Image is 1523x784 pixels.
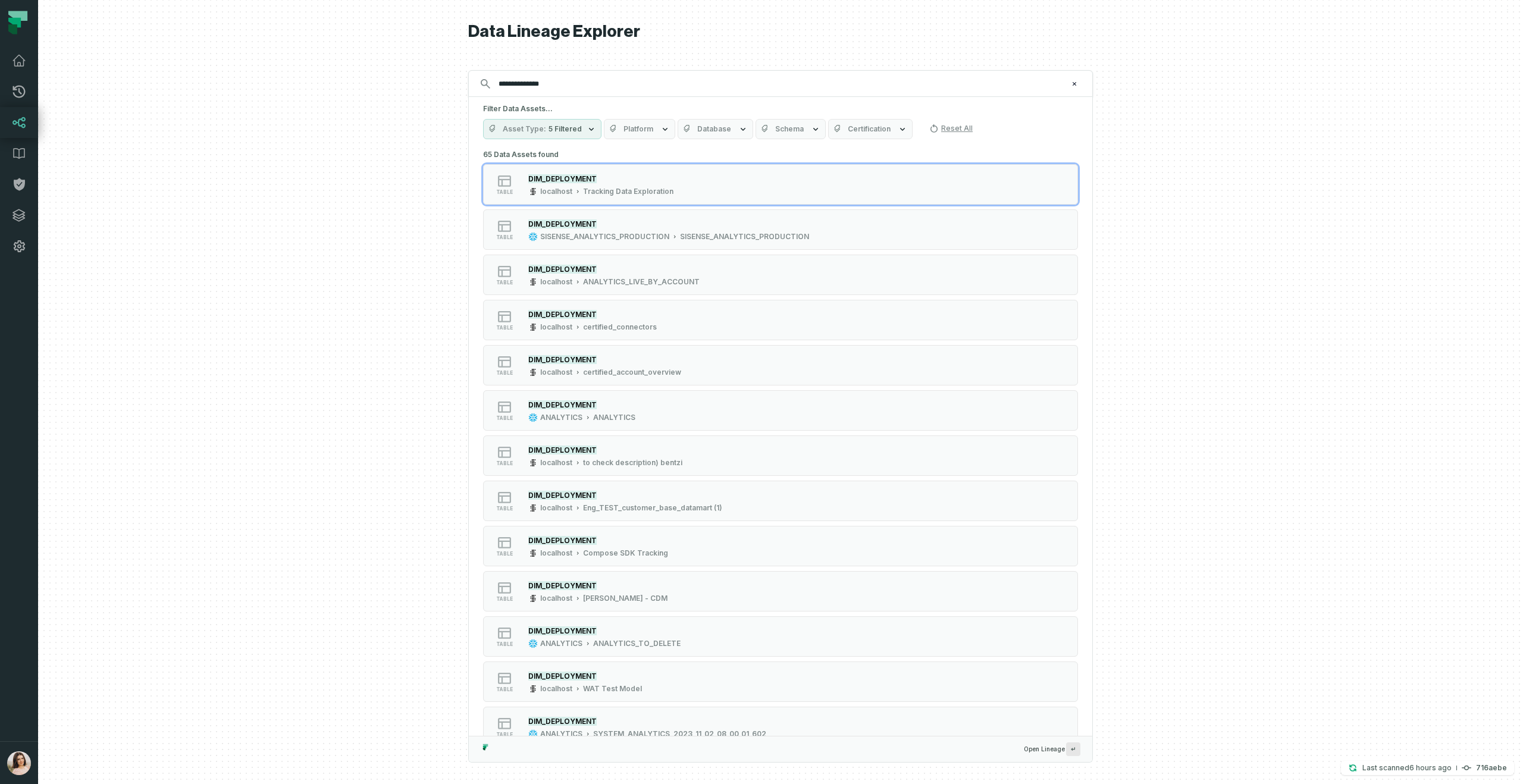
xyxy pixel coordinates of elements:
[483,300,1078,340] button: tablelocalhostcertified_connectors
[540,368,572,377] div: localhost
[540,684,572,694] div: localhost
[483,164,1078,205] button: tablelocalhostTracking Data Exploration
[848,124,891,134] span: Certification
[528,717,597,726] mark: DIM_DEPLOYMENT
[483,255,1078,295] button: tablelocalhostANALYTICS_LIVE_BY_ACCOUNT
[496,460,513,466] span: table
[1068,78,1080,90] button: Clear search query
[496,415,513,421] span: table
[680,232,809,242] div: SISENSE_ANALYTICS_PRODUCTION
[496,189,513,195] span: table
[540,548,572,558] div: localhost
[583,277,700,287] div: ANALYTICS_LIVE_BY_ACCOUNT
[583,548,668,558] div: Compose SDK Tracking
[593,729,766,739] div: SYSTEM_ANALYTICS_2023_11_02_08_00_01_602
[528,672,597,680] mark: DIM_DEPLOYMENT
[483,104,1078,114] h5: Filter Data Assets...
[1066,742,1080,756] span: Press ↵ to add a new Data Asset to the graph
[496,506,513,512] span: table
[483,571,1078,611] button: tablelocalhost[PERSON_NAME] - CDM
[528,174,597,183] mark: DIM_DEPLOYMENT
[483,345,1078,385] button: tablelocalhostcertified_account_overview
[583,322,657,332] div: certified_connectors
[468,21,1093,42] h1: Data Lineage Explorer
[540,187,572,196] div: localhost
[528,491,597,500] mark: DIM_DEPLOYMENT
[496,370,513,376] span: table
[483,119,601,139] button: Asset Type5 Filtered
[775,124,804,134] span: Schema
[756,119,826,139] button: Schema
[496,641,513,647] span: table
[1341,761,1514,775] button: Last scanned[DATE] 04:35:40716aebe
[1362,762,1452,774] p: Last scanned
[593,639,681,648] div: ANALYTICS_TO_DELETE
[496,280,513,286] span: table
[540,277,572,287] div: localhost
[483,707,1078,747] button: tableANALYTICSSYSTEM_ANALYTICS_2023_11_02_08_00_01_602
[540,729,582,739] div: ANALYTICS
[496,686,513,692] span: table
[1024,742,1080,756] span: Open Lineage
[1409,763,1452,772] relative-time: Aug 11, 2025, 4:35 AM GMT+3
[540,322,572,332] div: localhost
[549,124,582,134] span: 5 Filtered
[483,209,1078,250] button: tableSISENSE_ANALYTICS_PRODUCTIONSISENSE_ANALYTICS_PRODUCTION
[528,626,597,635] mark: DIM_DEPLOYMENT
[925,119,977,138] button: Reset All
[483,390,1078,431] button: tableANALYTICSANALYTICS
[540,639,582,648] div: ANALYTICS
[604,119,675,139] button: Platform
[496,325,513,331] span: table
[496,551,513,557] span: table
[528,355,597,364] mark: DIM_DEPLOYMENT
[540,594,572,603] div: localhost
[528,400,597,409] mark: DIM_DEPLOYMENT
[540,232,669,242] div: SISENSE_ANALYTICS_PRODUCTION
[583,458,682,468] div: to check description) bentzi
[483,616,1078,657] button: tableANALYTICSANALYTICS_TO_DELETE
[483,661,1078,702] button: tablelocalhostWAT Test Model
[540,458,572,468] div: localhost
[469,146,1092,736] div: Suggestions
[678,119,753,139] button: Database
[528,581,597,590] mark: DIM_DEPLOYMENT
[528,446,597,454] mark: DIM_DEPLOYMENT
[496,234,513,240] span: table
[540,413,582,422] div: ANALYTICS
[583,594,668,603] div: Ishan - CDM
[583,684,642,694] div: WAT Test Model
[623,124,653,134] span: Platform
[528,219,597,228] mark: DIM_DEPLOYMENT
[483,481,1078,521] button: tablelocalhostEng_TEST_customer_base_datamart (1)
[697,124,731,134] span: Database
[593,413,635,422] div: ANALYTICS
[583,187,673,196] div: Tracking Data Exploration
[528,310,597,319] mark: DIM_DEPLOYMENT
[828,119,913,139] button: Certification
[528,265,597,274] mark: DIM_DEPLOYMENT
[496,732,513,738] span: table
[540,503,572,513] div: localhost
[483,435,1078,476] button: tablelocalhostto check description) bentzi
[583,368,681,377] div: certified_account_overview
[483,526,1078,566] button: tablelocalhostCompose SDK Tracking
[503,124,546,134] span: Asset Type
[7,751,31,775] img: avatar of Kateryna Viflinzider
[583,503,722,513] div: Eng_TEST_customer_base_datamart (1)
[528,536,597,545] mark: DIM_DEPLOYMENT
[496,596,513,602] span: table
[1476,764,1507,772] h4: 716aebe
